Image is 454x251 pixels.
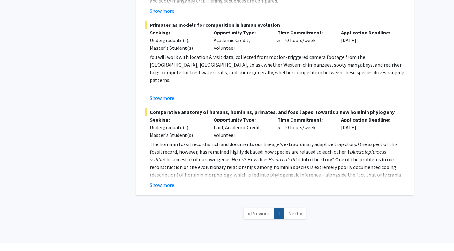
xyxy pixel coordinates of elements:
[232,156,244,163] em: Homo
[336,116,400,139] div: [DATE]
[284,208,306,219] a: Next Page
[277,116,332,123] p: Time Commitment:
[150,181,174,189] button: Show more
[336,29,400,52] div: [DATE]
[150,94,174,102] button: Show more
[269,156,295,163] em: Homo naledi
[150,123,204,139] div: Undergraduate(s), Master's Student(s)
[150,7,174,15] button: Show more
[341,29,395,36] p: Application Deadline:
[5,222,27,246] iframe: Chat
[150,29,204,36] p: Seeking:
[150,53,405,84] p: You will work with location & visit data, collected from motion-triggered camera footage from the...
[248,210,270,217] span: « Previous
[136,202,414,227] nav: Page navigation
[288,210,302,217] span: Next »
[150,36,204,52] div: Undergraduate(s), Master's Student(s)
[209,29,273,52] div: Academic Credit, Volunteer
[209,116,273,139] div: Paid, Academic Credit, Volunteer
[244,208,274,219] a: Previous Page
[274,208,284,219] a: 1
[341,116,395,123] p: Application Deadline:
[150,116,204,123] p: Seeking:
[145,108,405,116] span: Comparative anatomy of humans, hominins, primates, and fossil apes: towards a new hominin phylogeny
[214,116,268,123] p: Opportunity Type:
[273,29,337,52] div: 5 - 10 hours/week
[273,116,337,139] div: 5 - 10 hours/week
[150,140,405,186] p: The hominin fossil record is rich and documents our lineage’s extraordinary adaptive trajectory. ...
[277,29,332,36] p: Time Commitment:
[145,21,405,29] span: Primates as models for competition in human evolution
[214,29,268,36] p: Opportunity Type:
